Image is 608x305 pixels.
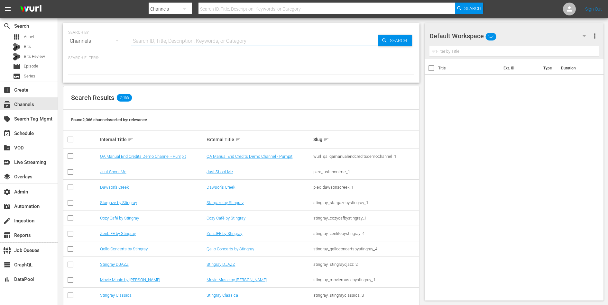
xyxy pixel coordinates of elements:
span: Search [3,22,11,30]
a: Cozy Café by Stingray [100,216,139,220]
a: Movie Music by [PERSON_NAME] [100,277,160,282]
div: Channels [68,32,125,50]
span: Job Queues [3,247,11,254]
th: Type [539,59,557,77]
span: Episode [13,63,21,70]
span: Asset [24,34,34,40]
div: plex_justshootme_1 [313,169,418,174]
span: menu [4,5,12,13]
a: Sign Out [585,6,602,12]
a: ZenLIFE by Stingray [207,231,242,236]
div: Bits Review [13,53,21,60]
span: GraphQL [3,261,11,269]
div: wurl_qa_qamanualendcreditsdemochannel_1 [313,154,418,159]
span: 2,066 [117,94,132,102]
div: stingray_stingraydjazz_2 [313,262,418,267]
span: Admin [3,188,11,196]
a: Just Shoot Me [100,169,126,174]
p: Search Filters: [68,55,414,61]
a: Dawson's Creek [207,185,235,190]
span: VOD [3,144,11,152]
th: Title [438,59,500,77]
span: Search [387,35,412,46]
div: Internal Title [100,136,205,143]
th: Duration [557,59,596,77]
span: Create [3,86,11,94]
span: sort [128,137,134,142]
a: QA Manual End Credits Demo Channel - Pumpit [207,154,292,159]
span: Asset [13,33,21,41]
span: Search [464,3,481,14]
span: Schedule [3,130,11,137]
a: Dawson's Creek [100,185,129,190]
span: Series [13,72,21,80]
span: Ingestion [3,217,11,225]
a: QA Manual End Credits Demo Channel - Pumpit [100,154,186,159]
span: Reports [3,231,11,239]
div: stingray_moviemusicbystingray_1 [313,277,418,282]
a: Qello Concerts by Stingray [207,247,254,251]
span: DataPool [3,275,11,283]
div: plex_dawsonscreek_1 [313,185,418,190]
span: Automation [3,202,11,210]
button: Search [455,3,483,14]
span: sort [323,137,329,142]
div: stingray_stingrayclassica_3 [313,293,418,298]
div: Bits [13,43,21,51]
a: ZenLIFE by Stingray [100,231,136,236]
span: Search Tag Mgmt [3,115,11,123]
span: Found 2,066 channels sorted by: relevance [71,117,147,122]
a: Stingray Classica [100,293,132,298]
button: more_vert [591,28,599,44]
span: Series [24,73,35,79]
div: stingray_cozycafbystingray_1 [313,216,418,220]
a: Stingray Classica [207,293,238,298]
div: External Title [207,136,311,143]
div: stingray_zenlifebystingray_4 [313,231,418,236]
span: Bits [24,43,31,50]
span: Overlays [3,173,11,181]
span: more_vert [591,32,599,40]
div: stingray_stargazebystingray_1 [313,200,418,205]
a: Cozy Café by Stingray [207,216,245,220]
span: Channels [3,101,11,108]
div: Default Workspace [429,27,592,45]
img: ans4CAIJ8jUAAAAAAAAAAAAAAAAAAAAAAAAgQb4GAAAAAAAAAAAAAAAAAAAAAAAAJMjXAAAAAAAAAAAAAAAAAAAAAAAAgAT5G... [15,2,46,17]
a: Stingray DJAZZ [100,262,129,267]
a: Stingray DJAZZ [207,262,235,267]
a: Qello Concerts by Stingray [100,247,148,251]
button: Search [378,35,412,46]
span: sort [235,137,241,142]
div: stingray_qelloconcertsbystingray_4 [313,247,418,251]
div: Slug [313,136,418,143]
span: Search Results [71,94,114,102]
a: Movie Music by [PERSON_NAME] [207,277,267,282]
span: Bits Review [24,53,45,60]
a: Just Shoot Me [207,169,233,174]
th: Ext. ID [500,59,540,77]
a: Stargaze by Stingray [100,200,137,205]
span: Live Streaming [3,158,11,166]
span: Episode [24,63,38,69]
a: Stargaze by Stingray [207,200,244,205]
